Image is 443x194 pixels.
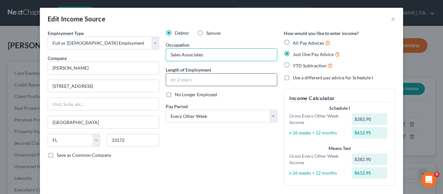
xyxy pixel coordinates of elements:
[352,167,388,179] div: $612.95
[293,51,334,57] span: Just One Pay Advice
[107,134,159,147] input: Enter zip...
[286,153,349,166] div: Gross Every Other Week Income
[206,30,221,36] span: Spouse
[286,130,349,136] div: x 26 weeks ÷ 12 months
[57,152,111,158] span: Save as Common Company
[166,74,277,86] input: ex: 2 years
[289,105,390,111] div: Schedule I
[434,172,439,177] span: 5
[48,55,67,61] span: Company
[352,113,388,125] div: $282.90
[352,127,388,139] div: $612.95
[293,63,327,68] span: YTD Subtraction
[175,92,217,97] span: No Longer Employed
[48,116,159,128] input: Enter city...
[48,30,84,36] span: Employment Type
[284,30,359,37] label: How would you like to enter income?
[391,15,395,23] button: ×
[286,113,349,126] div: Gross Every Other Week Income
[166,66,211,73] label: Length of Employment
[48,62,159,74] input: Search company by name...
[48,98,159,110] input: Unit, Suite, etc...
[166,41,189,48] label: Occupation
[289,145,390,152] div: Means Test
[421,172,437,188] iframe: Intercom live chat
[293,75,373,80] span: Use a different pay advice for Schedule I
[166,49,277,61] input: --
[293,40,324,46] span: All Pay Advices
[166,104,188,109] span: Pay Period
[48,14,105,23] div: Edit Income Source
[286,170,349,176] div: x 26 weeks ÷ 12 months
[48,80,159,92] input: Enter address...
[175,30,189,36] span: Debtor
[289,94,390,102] h5: Income Calculator
[352,154,388,165] div: $282.90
